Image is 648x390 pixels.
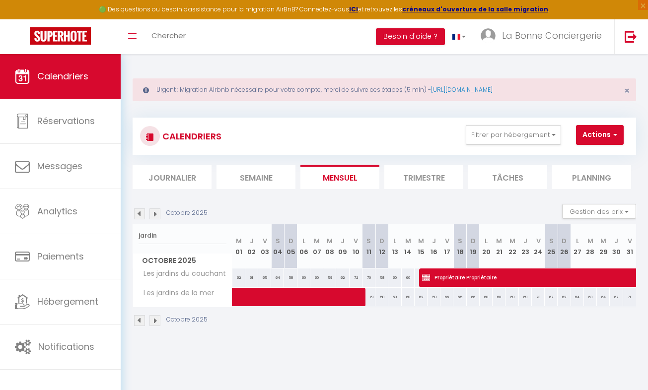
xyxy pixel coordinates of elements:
abbr: J [614,236,618,246]
abbr: M [236,236,242,246]
span: Analytics [37,205,77,217]
th: 24 [532,224,545,268]
abbr: S [366,236,371,246]
abbr: M [405,236,411,246]
a: ICI [349,5,358,13]
div: 63 [584,288,597,306]
li: Tâches [468,165,547,189]
img: logout [625,30,637,43]
div: 61 [245,268,258,287]
th: 28 [584,224,597,268]
button: Filtrer par hébergement [466,125,561,145]
div: Urgent : Migration Airbnb nécessaire pour votre compte, merci de suivre ces étapes (5 min) - [133,78,636,101]
abbr: L [576,236,579,246]
abbr: M [509,236,515,246]
abbr: M [418,236,424,246]
span: Octobre 2025 [133,254,232,268]
abbr: M [327,236,333,246]
abbr: J [341,236,345,246]
th: 10 [350,224,362,268]
th: 22 [505,224,518,268]
div: 72 [350,268,362,287]
abbr: V [536,236,541,246]
button: Gestion des prix [562,204,636,219]
abbr: M [314,236,320,246]
div: 68 [493,288,505,306]
th: 20 [480,224,493,268]
abbr: V [628,236,632,246]
span: Messages [37,160,82,172]
div: 71 [623,288,636,306]
th: 18 [453,224,466,268]
input: Rechercher un logement... [139,227,226,245]
div: 70 [362,268,375,287]
abbr: L [393,236,396,246]
div: 62 [558,288,571,306]
p: Octobre 2025 [166,315,208,325]
th: 17 [440,224,453,268]
img: Super Booking [30,27,91,45]
th: 11 [362,224,375,268]
th: 08 [323,224,336,268]
abbr: J [250,236,254,246]
abbr: V [263,236,267,246]
div: 60 [297,268,310,287]
th: 16 [428,224,440,268]
span: La Bonne Conciergerie [502,29,602,42]
div: 58 [375,268,388,287]
th: 27 [571,224,584,268]
div: 67 [610,288,623,306]
div: 68 [480,288,493,306]
p: Octobre 2025 [166,208,208,218]
th: 29 [597,224,610,268]
li: Planning [552,165,631,189]
th: 21 [493,224,505,268]
h3: CALENDRIERS [160,125,221,147]
div: 60 [310,268,323,287]
th: 03 [258,224,271,268]
abbr: S [549,236,554,246]
abbr: D [379,236,384,246]
th: 05 [284,224,297,268]
abbr: L [485,236,488,246]
abbr: V [445,236,449,246]
span: × [624,84,630,97]
th: 02 [245,224,258,268]
abbr: M [496,236,502,246]
span: Paiements [37,250,84,262]
th: 31 [623,224,636,268]
th: 09 [336,224,349,268]
span: Les jardins de la mer [135,288,216,299]
div: 62 [336,268,349,287]
div: 64 [571,288,584,306]
th: 30 [610,224,623,268]
div: 64 [271,268,284,287]
div: 73 [532,288,545,306]
div: 67 [545,288,558,306]
div: 58 [284,268,297,287]
span: Chercher [151,30,186,41]
abbr: M [587,236,593,246]
a: créneaux d'ouverture de la salle migration [402,5,548,13]
a: [URL][DOMAIN_NAME] [431,85,493,94]
button: Besoin d'aide ? [376,28,445,45]
abbr: D [562,236,567,246]
li: Semaine [216,165,295,189]
div: 64 [597,288,610,306]
div: 59 [323,268,336,287]
span: Notifications [38,340,94,353]
li: Journalier [133,165,212,189]
th: 12 [375,224,388,268]
a: ... La Bonne Conciergerie [473,19,614,54]
div: 65 [258,268,271,287]
th: 07 [310,224,323,268]
div: 60 [402,268,415,287]
abbr: J [432,236,436,246]
th: 04 [271,224,284,268]
button: Close [624,86,630,95]
abbr: M [600,236,606,246]
a: Chercher [144,19,193,54]
abbr: J [523,236,527,246]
